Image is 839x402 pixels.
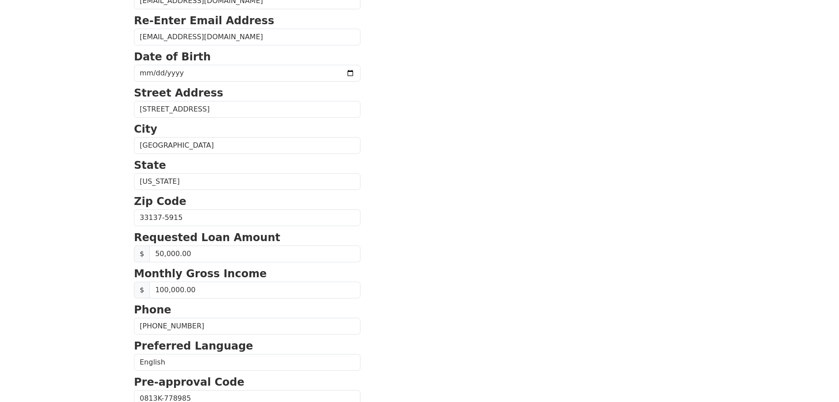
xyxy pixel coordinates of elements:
[134,15,274,27] strong: Re-Enter Email Address
[134,304,171,316] strong: Phone
[134,282,150,298] span: $
[134,266,360,282] p: Monthly Gross Income
[134,29,360,45] input: Re-Enter Email Address
[134,137,360,154] input: City
[134,246,150,262] span: $
[134,376,245,388] strong: Pre-approval Code
[134,159,166,171] strong: State
[134,195,186,208] strong: Zip Code
[134,209,360,226] input: Zip Code
[134,231,280,244] strong: Requested Loan Amount
[149,246,360,262] input: Requested Loan Amount
[134,87,223,99] strong: Street Address
[134,101,360,118] input: Street Address
[134,340,253,352] strong: Preferred Language
[134,123,157,135] strong: City
[134,51,211,63] strong: Date of Birth
[149,282,360,298] input: Monthly Gross Income
[134,318,360,335] input: (___) ___-____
